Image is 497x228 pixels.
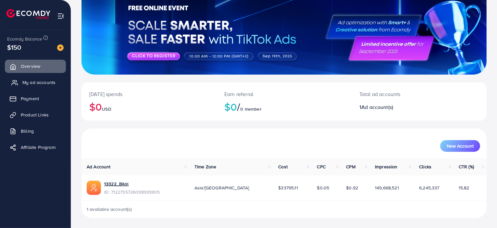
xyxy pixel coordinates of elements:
[21,112,49,118] span: Product Links
[7,36,42,42] span: Ecomdy Balance
[21,144,56,150] span: Affiliate Program
[361,103,393,111] span: Ad account(s)
[87,163,111,170] span: Ad Account
[346,163,355,170] span: CPM
[317,185,329,191] span: $0.05
[21,128,34,134] span: Billing
[419,185,439,191] span: 6,245,337
[194,185,249,191] span: Asia/[GEOGRAPHIC_DATA]
[359,104,445,110] h2: 1
[89,90,209,98] p: [DATE] spends
[21,63,40,69] span: Overview
[5,60,66,73] a: Overview
[104,189,160,195] span: ID: 7122755726098939905
[5,141,66,154] a: Affiliate Program
[359,90,445,98] p: Total ad accounts
[224,101,344,113] h2: $0
[317,163,325,170] span: CPC
[57,12,65,20] img: menu
[194,163,216,170] span: Time Zone
[241,106,262,112] span: 0 member
[459,185,469,191] span: 15.82
[278,185,298,191] span: $33795.11
[5,76,66,89] a: My ad accounts
[57,44,64,51] img: image
[419,163,431,170] span: Clicks
[21,95,39,102] span: Payment
[459,163,474,170] span: CTR (%)
[447,144,474,148] span: New Account
[278,163,288,170] span: Cost
[87,181,101,195] img: ic-ads-acc.e4c84228.svg
[375,163,398,170] span: Impression
[87,206,132,212] span: 1 available account(s)
[237,99,240,114] span: /
[469,199,492,223] iframe: Chat
[5,125,66,138] a: Billing
[89,101,209,113] h2: $0
[102,106,111,112] span: USD
[6,9,50,19] img: logo
[104,181,160,187] a: 13322_Bilal
[375,185,399,191] span: 149,668,521
[224,90,344,98] p: Earn referral
[5,92,66,105] a: Payment
[22,79,56,86] span: My ad accounts
[440,140,480,152] button: New Account
[6,41,22,54] span: $150
[346,185,358,191] span: $0.92
[5,108,66,121] a: Product Links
